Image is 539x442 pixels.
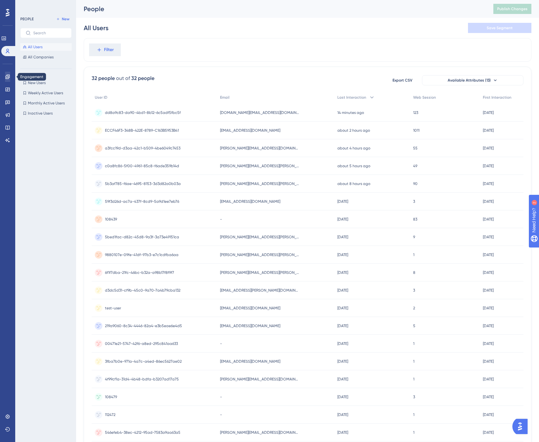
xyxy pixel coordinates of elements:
time: [DATE] [337,217,348,221]
span: 1 [413,412,414,417]
span: 00471e21-5747-42f6-a8ed-295c841aa633 [105,341,178,346]
span: Last Interaction [337,95,366,100]
span: Weekly Active Users [28,90,63,96]
time: [DATE] [337,288,348,293]
time: [DATE] [483,306,494,310]
span: Filter [104,46,114,54]
span: Save Segment [487,25,513,30]
span: 2 [413,306,415,311]
time: [DATE] [483,324,494,328]
span: 49 [413,163,417,168]
time: about 4 hours ago [337,146,370,150]
span: 5 [413,323,415,328]
button: Export CSV [386,75,418,85]
span: 6f1f7dba-21fc-46bc-b32a-a98b17f8f9f7 [105,270,174,275]
time: about 8 hours ago [337,181,370,186]
button: Inactive Users [20,109,72,117]
button: Monthly Active Users [20,99,72,107]
button: Publish Changes [493,4,531,14]
time: about 2 hours ago [337,128,370,133]
span: 59f3d26d-ac7a-437f-8cd9-5a9d1ee7eb76 [105,199,179,204]
button: New Users [20,79,72,87]
span: 108479 [105,394,117,399]
span: 5b3af785-f6ae-4695-8153-3d3d82a0b03a [105,181,181,186]
span: Web Session [413,95,436,100]
div: 32 people [92,75,115,82]
time: [DATE] [483,288,494,293]
span: Need Help? [15,2,40,9]
time: [DATE] [483,181,494,186]
span: - [220,341,222,346]
span: - [220,394,222,399]
input: Search [33,31,66,35]
button: Available Attributes (13) [422,75,523,85]
span: Publish Changes [497,6,528,11]
time: [DATE] [337,324,348,328]
time: [DATE] [337,412,348,417]
button: Save Segment [468,23,531,33]
span: a3fcc19d-d3aa-42c1-b509-4be6049c7453 [105,146,180,151]
span: 3 [413,394,415,399]
span: [EMAIL_ADDRESS][PERSON_NAME][DOMAIN_NAME] [220,288,299,293]
span: [PERSON_NAME][EMAIL_ADDRESS][DOMAIN_NAME] [220,146,299,151]
span: 3fba7b0e-971a-4a7c-a4ed-86ec5627ae02 [105,359,182,364]
span: 83 [413,217,417,222]
div: 2 [44,3,46,8]
span: First Interaction [483,95,511,100]
time: [DATE] [483,146,494,150]
time: [DATE] [483,341,494,346]
span: d3dc5d31-cf9b-45c0-9a70-7a4b79cba132 [105,288,180,293]
span: 1 [413,377,414,382]
span: User ID [95,95,107,100]
span: 546efeb4-38ec-4212-95ad-7583a9aa63a5 [105,430,180,435]
span: [PERSON_NAME][EMAIL_ADDRESS][DOMAIN_NAME] [220,377,299,382]
span: 90 [413,181,418,186]
div: PEOPLE [20,16,34,22]
time: about 5 hours ago [337,164,370,168]
span: 5bed1fac-d82c-45d8-9a3f-3a73e49151ca [105,234,179,240]
time: [DATE] [337,430,348,435]
span: 1 [413,430,414,435]
span: New Users [28,80,46,85]
span: 55 [413,146,418,151]
span: Export CSV [393,78,412,83]
span: c0a8fc86-5f00-4961-85c8-f6ade359b14d [105,163,179,168]
span: 112472 [105,412,115,417]
time: [DATE] [337,253,348,257]
span: [PERSON_NAME][EMAIL_ADDRESS][PERSON_NAME][DOMAIN_NAME] [220,270,299,275]
time: [DATE] [337,359,348,364]
time: [DATE] [483,395,494,399]
span: 4f99cf1a-31d4-4b48-bdfa-b3207ad17a75 [105,377,179,382]
time: [DATE] [337,395,348,399]
span: 3 [413,199,415,204]
span: - [220,217,222,222]
time: [DATE] [337,306,348,310]
div: All Users [84,23,108,32]
span: All Companies [28,55,54,60]
span: test-user [105,306,121,311]
span: 3 [413,288,415,293]
time: [DATE] [483,359,494,364]
time: [DATE] [483,235,494,239]
button: Filter [89,43,121,56]
span: 8 [413,270,415,275]
span: [PERSON_NAME][EMAIL_ADDRESS][PERSON_NAME][DOMAIN_NAME] [220,181,299,186]
time: [DATE] [337,235,348,239]
span: Inactive Users [28,111,53,116]
div: out of [116,75,130,82]
span: ECCF46F3-348B-422E-8789-C163B5953B41 [105,128,179,133]
button: Weekly Active Users [20,89,72,97]
time: [DATE] [337,377,348,381]
time: [DATE] [483,270,494,275]
span: [EMAIL_ADDRESS][DOMAIN_NAME] [220,199,280,204]
time: [DATE] [483,128,494,133]
span: 1 [413,341,414,346]
span: [PERSON_NAME][EMAIL_ADDRESS][PERSON_NAME][DOMAIN_NAME] [220,234,299,240]
span: 9 [413,234,415,240]
time: 14 minutes ago [337,110,364,115]
time: [DATE] [483,164,494,168]
span: New [62,16,69,22]
button: New [54,15,72,23]
time: [DATE] [483,377,494,381]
